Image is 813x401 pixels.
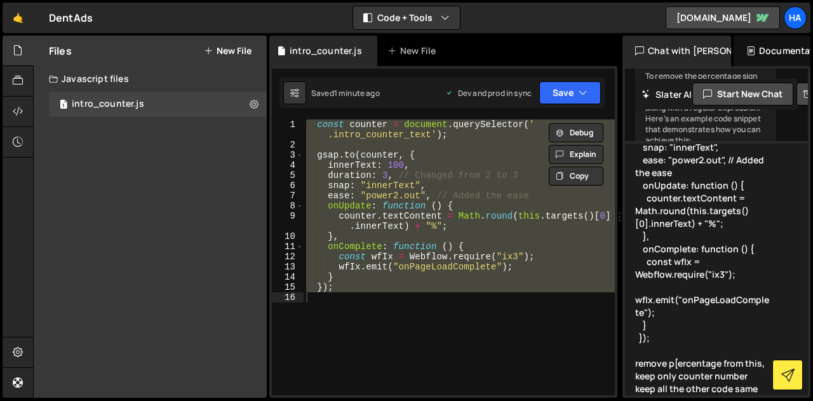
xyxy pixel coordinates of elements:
div: 1 minute ago [334,88,380,99]
div: 10 [272,231,304,241]
div: 13 [272,262,304,272]
div: Dev and prod in sync [445,88,532,99]
div: intro_counter.js [290,44,362,57]
button: Code + Tools [353,6,460,29]
h2: Files [49,44,72,58]
div: 14 [272,272,304,282]
div: Saved [311,88,380,99]
div: 1 [272,119,304,140]
div: DentAds [49,10,93,25]
div: 4 [272,160,304,170]
a: Ha [784,6,807,29]
div: New File [387,44,441,57]
div: Documentation [734,36,810,66]
span: 1 [60,100,67,111]
div: 2 [272,140,304,150]
div: 5 [272,170,304,180]
div: 9 [272,211,304,231]
h2: Slater AI [642,88,692,100]
div: 17028/46776.js [49,92,267,117]
div: Javascript files [34,66,267,92]
button: Start new chat [692,83,793,105]
div: intro_counter.js [72,99,144,110]
div: 7 [272,191,304,201]
button: Copy [549,167,603,186]
div: 8 [272,201,304,211]
a: 🤙 [3,3,34,33]
div: 15 [272,282,304,292]
button: New File [204,46,252,56]
div: Chat with [PERSON_NAME] [622,36,731,66]
div: 16 [272,292,304,302]
button: Debug [549,123,603,142]
button: Save [539,81,601,104]
div: 11 [272,241,304,252]
div: 6 [272,180,304,191]
div: 3 [272,150,304,160]
button: Explain [549,145,603,164]
a: [DOMAIN_NAME] [666,6,780,29]
div: 12 [272,252,304,262]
